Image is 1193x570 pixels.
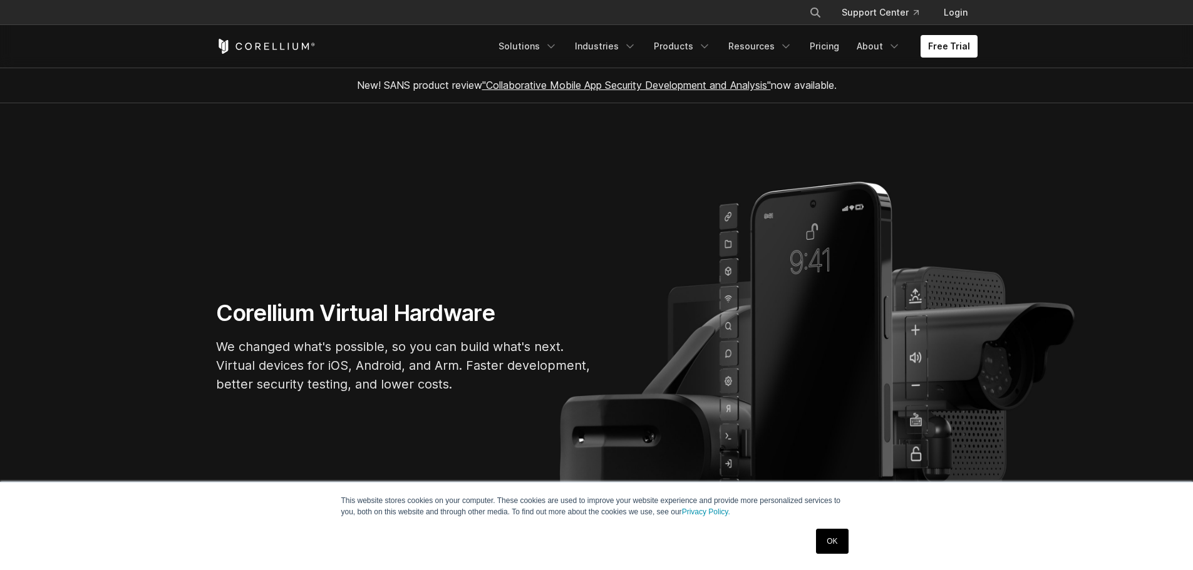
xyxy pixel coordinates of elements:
a: Industries [567,35,644,58]
a: Free Trial [921,35,978,58]
span: New! SANS product review now available. [357,79,837,91]
a: Corellium Home [216,39,316,54]
a: "Collaborative Mobile App Security Development and Analysis" [482,79,771,91]
a: Products [646,35,718,58]
a: Privacy Policy. [682,507,730,516]
div: Navigation Menu [491,35,978,58]
a: About [849,35,908,58]
p: This website stores cookies on your computer. These cookies are used to improve your website expe... [341,495,852,517]
p: We changed what's possible, so you can build what's next. Virtual devices for iOS, Android, and A... [216,337,592,394]
div: Navigation Menu [794,1,978,24]
a: Solutions [491,35,565,58]
a: Resources [721,35,800,58]
a: Pricing [802,35,847,58]
a: OK [816,529,848,554]
button: Search [804,1,827,24]
a: Support Center [832,1,929,24]
h1: Corellium Virtual Hardware [216,299,592,327]
a: Login [934,1,978,24]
